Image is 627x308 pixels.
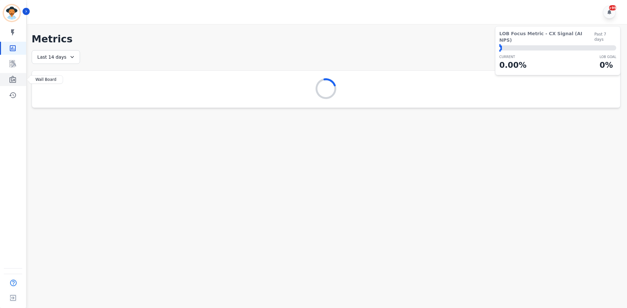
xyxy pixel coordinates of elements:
div: Last 14 days [32,50,80,64]
div: +99 [609,5,616,10]
p: 0 % [600,59,616,71]
div: ⬤ [499,45,502,51]
h1: Metrics [32,33,620,45]
img: Bordered avatar [4,5,20,21]
p: CURRENT [499,54,526,59]
p: 0.00 % [499,59,526,71]
p: LOB Goal [600,54,616,59]
span: Past 7 days [594,32,616,42]
span: LOB Focus Metric - CX Signal (AI NPS) [499,30,594,43]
